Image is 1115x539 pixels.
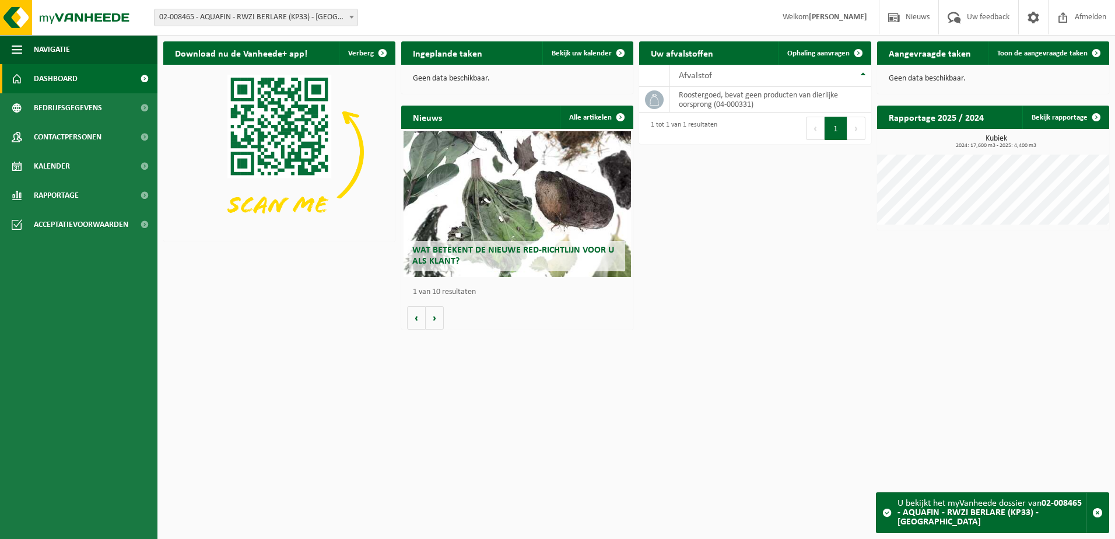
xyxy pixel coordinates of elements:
[889,75,1098,83] p: Geen data beschikbaar.
[552,50,612,57] span: Bekijk uw kalender
[639,41,725,64] h2: Uw afvalstoffen
[997,50,1088,57] span: Toon de aangevraagde taken
[34,152,70,181] span: Kalender
[34,210,128,239] span: Acceptatievoorwaarden
[401,106,454,128] h2: Nieuws
[34,35,70,64] span: Navigatie
[34,93,102,123] span: Bedrijfsgegevens
[560,106,632,129] a: Alle artikelen
[155,9,357,26] span: 02-008465 - AQUAFIN - RWZI BERLARE (KP33) - BERLARE
[847,117,865,140] button: Next
[404,131,631,277] a: Wat betekent de nieuwe RED-richtlijn voor u als klant?
[809,13,867,22] strong: [PERSON_NAME]
[877,106,995,128] h2: Rapportage 2025 / 2024
[34,123,101,152] span: Contactpersonen
[412,246,614,266] span: Wat betekent de nieuwe RED-richtlijn voor u als klant?
[401,41,494,64] h2: Ingeplande taken
[34,181,79,210] span: Rapportage
[163,65,395,239] img: Download de VHEPlus App
[1022,106,1108,129] a: Bekijk rapportage
[883,135,1109,149] h3: Kubiek
[988,41,1108,65] a: Toon de aangevraagde taken
[825,117,847,140] button: 1
[542,41,632,65] a: Bekijk uw kalender
[897,499,1082,527] strong: 02-008465 - AQUAFIN - RWZI BERLARE (KP33) - [GEOGRAPHIC_DATA]
[897,493,1086,533] div: U bekijkt het myVanheede dossier van
[883,143,1109,149] span: 2024: 17,600 m3 - 2025: 4,400 m3
[645,116,717,141] div: 1 tot 1 van 1 resultaten
[407,306,426,330] button: Vorige
[679,71,712,80] span: Afvalstof
[778,41,870,65] a: Ophaling aanvragen
[34,64,78,93] span: Dashboard
[426,306,444,330] button: Volgende
[413,75,622,83] p: Geen data beschikbaar.
[154,9,358,26] span: 02-008465 - AQUAFIN - RWZI BERLARE (KP33) - BERLARE
[163,41,319,64] h2: Download nu de Vanheede+ app!
[670,87,871,113] td: roostergoed, bevat geen producten van dierlijke oorsprong (04-000331)
[339,41,394,65] button: Verberg
[787,50,850,57] span: Ophaling aanvragen
[877,41,983,64] h2: Aangevraagde taken
[348,50,374,57] span: Verberg
[413,288,627,296] p: 1 van 10 resultaten
[806,117,825,140] button: Previous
